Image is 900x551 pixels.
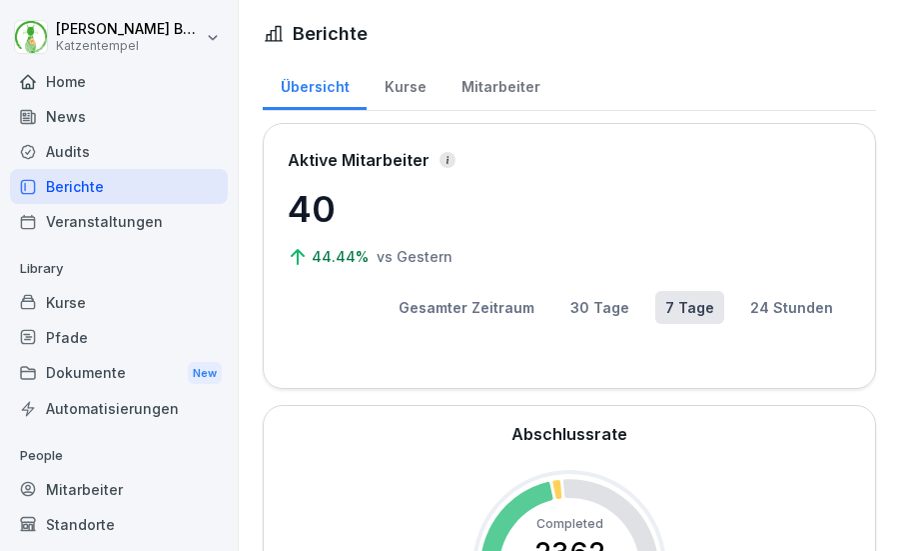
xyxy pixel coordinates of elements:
a: Berichte [10,169,228,204]
a: News [10,99,228,134]
a: Übersicht [263,59,367,110]
button: 24 Stunden [740,291,843,324]
a: Kurse [10,285,228,320]
div: Dokumente [10,355,228,392]
p: 44.44% [312,246,373,267]
a: Veranstaltungen [10,204,228,239]
a: Mitarbeiter [444,59,557,110]
a: Mitarbeiter [10,472,228,507]
button: 30 Tage [560,291,639,324]
a: Home [10,64,228,99]
p: vs Gestern [377,246,452,267]
h1: Berichte [293,20,368,47]
a: Pfade [10,320,228,355]
p: Katzentempel [56,39,202,53]
a: DokumenteNew [10,355,228,392]
p: People [10,440,228,472]
a: Automatisierungen [10,391,228,426]
a: Standorte [10,507,228,542]
p: Library [10,253,228,285]
p: [PERSON_NAME] Barona [56,21,202,38]
div: New [188,362,222,385]
button: 7 Tage [655,291,724,324]
h2: Abschlussrate [511,422,627,446]
p: 40 [288,182,851,236]
a: Kurse [367,59,444,110]
a: Audits [10,134,228,169]
p: Aktive Mitarbeiter [288,148,430,172]
button: Gesamter Zeitraum [389,291,544,324]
